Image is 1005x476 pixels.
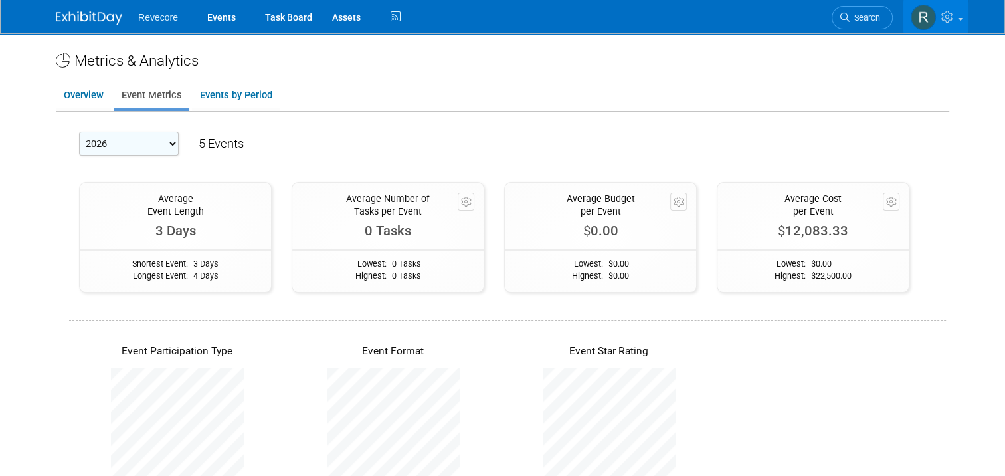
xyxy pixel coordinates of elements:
a: Event Metrics [114,82,189,108]
td: 0.00 [603,270,629,282]
div: 0.00 [505,221,696,241]
span: Search [850,13,880,23]
div: Average Event Length [80,193,271,217]
td: Highest: [572,270,603,282]
a: Overview [56,82,111,108]
div: 3 Days [80,221,271,241]
span: $ [608,271,613,281]
div: Event Star Rating [534,344,684,358]
span: $ [778,223,785,239]
td: Shortest Event: [132,258,188,270]
div: Event Format [318,344,468,358]
td: Longest Event: [132,270,188,282]
div: 0 Tasks [292,221,484,241]
span: $ [811,259,816,269]
span: Revecore [138,12,178,23]
td: 0.00 [603,258,629,270]
td: 0 Tasks [387,258,421,270]
img: ExhibitDay [56,11,122,25]
td: Lowest: [355,258,387,270]
td: 0 Tasks [387,270,421,282]
td: 22,500.00 [806,270,852,282]
span: $ [811,271,816,281]
td: Lowest: [572,258,603,270]
div: 5 Events [199,135,244,152]
span: $ [608,259,613,269]
div: 12,083.33 [717,221,909,241]
td: Highest: [775,270,806,282]
td: Highest: [355,270,387,282]
img: Rachael Sires [911,5,936,30]
td: 0.00 [806,258,852,270]
td: 3 Days [188,258,219,270]
td: Lowest: [775,258,806,270]
a: Search [832,6,893,29]
div: Event Participation Type [102,344,252,358]
span: $ [583,223,591,239]
a: Events by Period [192,82,280,108]
div: Metrics & Analytics [56,50,949,71]
td: 4 Days [188,270,219,282]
